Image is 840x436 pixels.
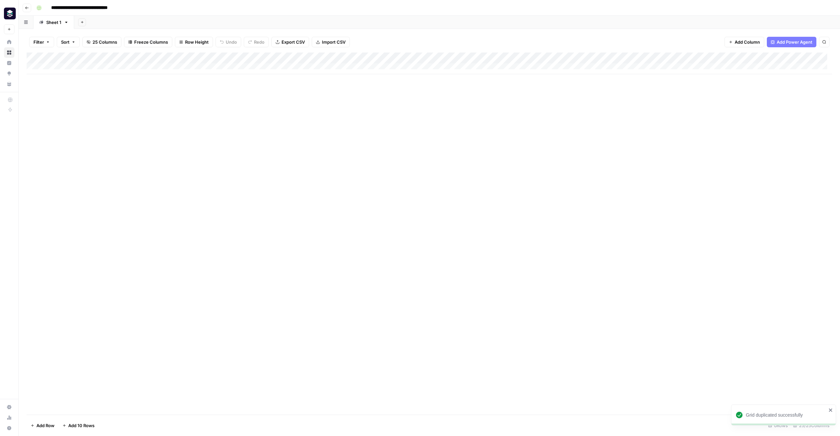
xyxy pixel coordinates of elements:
[4,8,16,19] img: Platformengineering.org Logo
[27,420,58,431] button: Add Row
[33,16,74,29] a: Sheet 1
[58,420,98,431] button: Add 10 Rows
[216,37,241,47] button: Undo
[4,47,14,58] a: Browse
[282,39,305,45] span: Export CSV
[790,420,832,431] div: 25/25 Columns
[29,37,54,47] button: Filter
[244,37,269,47] button: Redo
[746,412,827,418] div: Grid duplicated successfully
[767,37,816,47] button: Add Power Agent
[271,37,309,47] button: Export CSV
[175,37,213,47] button: Row Height
[4,412,14,423] a: Usage
[724,37,764,47] button: Add Column
[124,37,172,47] button: Freeze Columns
[226,39,237,45] span: Undo
[4,58,14,68] a: Insights
[777,39,812,45] span: Add Power Agent
[829,407,833,413] button: close
[766,420,790,431] div: 0 Rows
[36,422,54,429] span: Add Row
[57,37,80,47] button: Sort
[254,39,264,45] span: Redo
[322,39,346,45] span: Import CSV
[68,422,94,429] span: Add 10 Rows
[4,402,14,412] a: Settings
[4,79,14,89] a: Your Data
[93,39,117,45] span: 25 Columns
[4,423,14,433] button: Help + Support
[4,5,14,22] button: Workspace: Platformengineering.org
[312,37,350,47] button: Import CSV
[61,39,70,45] span: Sort
[33,39,44,45] span: Filter
[82,37,121,47] button: 25 Columns
[134,39,168,45] span: Freeze Columns
[4,37,14,47] a: Home
[4,68,14,79] a: Opportunities
[185,39,209,45] span: Row Height
[46,19,61,26] div: Sheet 1
[735,39,760,45] span: Add Column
